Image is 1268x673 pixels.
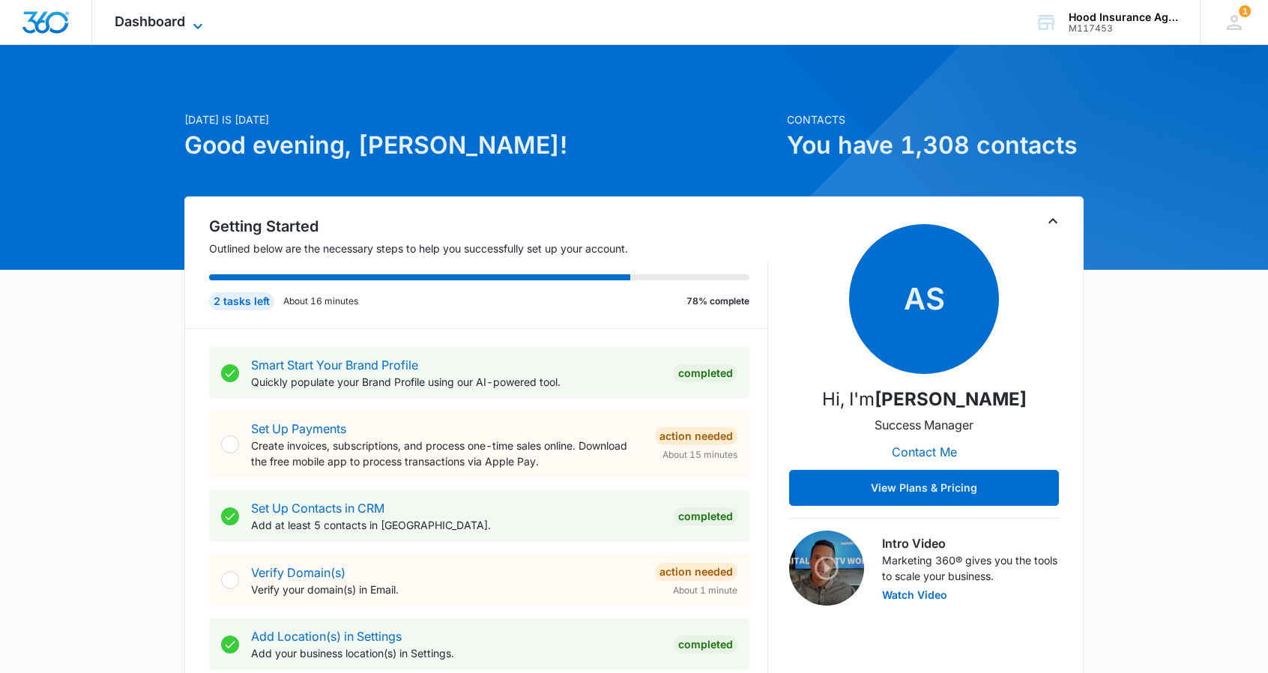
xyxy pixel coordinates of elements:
div: 2 tasks left [209,292,274,310]
a: Smart Start Your Brand Profile [251,357,418,372]
p: Outlined below are the necessary steps to help you successfully set up your account. [209,241,768,256]
div: account name [1069,11,1178,23]
h3: Intro Video [882,534,1059,552]
strong: [PERSON_NAME] [875,388,1027,410]
p: Add your business location(s) in Settings. [251,645,662,661]
div: Completed [674,364,737,382]
p: Success Manager [875,416,973,434]
a: Set Up Payments [251,421,346,436]
p: 78% complete [686,295,749,308]
p: Marketing 360® gives you the tools to scale your business. [882,552,1059,584]
p: Quickly populate your Brand Profile using our AI-powered tool. [251,374,662,390]
p: Add at least 5 contacts in [GEOGRAPHIC_DATA]. [251,517,662,533]
div: Completed [674,636,737,654]
button: Toggle Collapse [1044,212,1062,230]
div: Action Needed [655,427,737,445]
img: Intro Video [789,531,864,606]
p: Contacts [787,112,1084,127]
span: AS [849,224,999,374]
div: notifications count [1239,5,1251,17]
button: Watch Video [882,590,947,600]
h1: Good evening, [PERSON_NAME]! [184,127,778,163]
p: About 16 minutes [283,295,358,308]
a: Set Up Contacts in CRM [251,501,384,516]
div: account id [1069,23,1178,34]
p: Verify your domain(s) in Email. [251,582,643,597]
p: Hi, I'm [822,386,1027,413]
a: Add Location(s) in Settings [251,629,402,644]
span: About 15 minutes [662,448,737,462]
span: About 1 minute [673,584,737,597]
div: Action Needed [655,563,737,581]
button: View Plans & Pricing [789,470,1059,506]
a: Verify Domain(s) [251,565,345,580]
h2: Getting Started [209,215,768,238]
h1: You have 1,308 contacts [787,127,1084,163]
span: Dashboard [115,13,185,29]
p: Create invoices, subscriptions, and process one-time sales online. Download the free mobile app t... [251,438,643,469]
button: Contact Me [877,434,972,470]
p: [DATE] is [DATE] [184,112,778,127]
span: 1 [1239,5,1251,17]
div: Completed [674,507,737,525]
